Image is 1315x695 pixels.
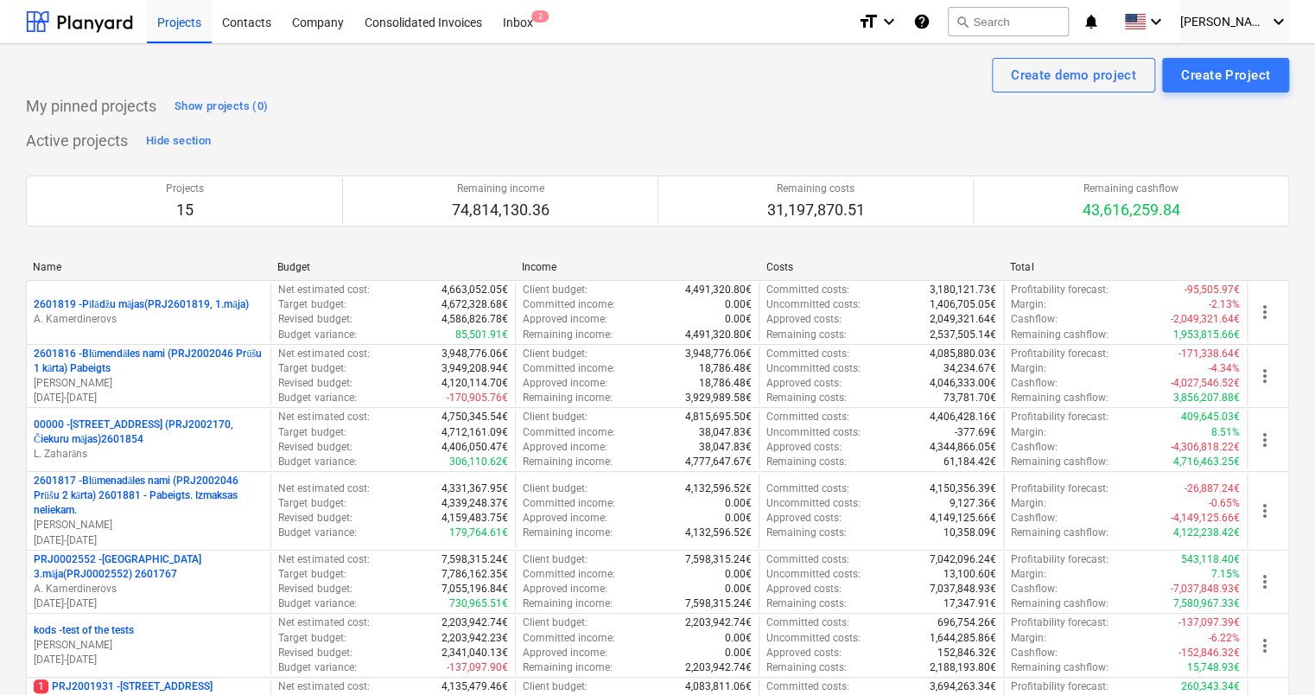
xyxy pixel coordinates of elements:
p: -95,505.97€ [1185,283,1240,297]
p: Committed income : [523,631,615,646]
p: Committed costs : [766,481,849,496]
p: -4.34% [1209,361,1240,376]
p: Remaining income : [523,596,613,611]
p: Margin : [1011,631,1046,646]
p: Profitability forecast : [1011,552,1109,567]
p: 4,085,880.03€ [930,347,996,361]
p: Net estimated cost : [278,552,369,567]
p: Approved income : [523,646,607,660]
p: 0.00€ [725,511,752,526]
p: -2.13% [1209,297,1240,312]
p: A. Kamerdinerovs [34,312,264,327]
p: 4,122,238.42€ [1173,526,1240,540]
p: -26,887.24€ [1185,481,1240,496]
p: 4,777,647.67€ [685,455,752,469]
p: 13,100.60€ [943,567,996,582]
p: Committed costs : [766,552,849,567]
p: Budget variance : [278,455,356,469]
p: Remaining cashflow : [1011,596,1109,611]
p: 4,712,161.09€ [442,425,508,440]
p: Approved costs : [766,376,842,391]
p: Net estimated cost : [278,347,369,361]
p: Committed income : [523,496,615,511]
p: 4,083,811.06€ [685,679,752,694]
div: Create demo project [1011,64,1136,86]
p: 7,598,315.24€ [685,552,752,567]
p: 18,786.48€ [699,376,752,391]
p: 7,055,196.84€ [442,582,508,596]
p: 8.51% [1211,425,1240,440]
div: Budget [277,261,508,273]
span: more_vert [1255,430,1275,450]
p: 4,491,320.80€ [685,283,752,297]
p: Committed costs : [766,615,849,630]
p: 18,786.48€ [699,361,752,376]
p: Uncommitted costs : [766,297,861,312]
p: [PERSON_NAME] [34,518,264,532]
p: Uncommitted costs : [766,425,861,440]
p: Remaining costs : [766,596,847,611]
p: -4,027,546.52€ [1171,376,1240,391]
p: Client budget : [523,410,588,424]
p: 38,047.83€ [699,425,752,440]
i: keyboard_arrow_down [1146,11,1166,32]
p: -0.65% [1209,496,1240,511]
p: 409,645.03€ [1181,410,1240,424]
p: 152,846.32€ [937,646,996,660]
p: 0.00€ [725,297,752,312]
p: 0.00€ [725,567,752,582]
p: 3,948,776.06€ [685,347,752,361]
p: Profitability forecast : [1011,679,1109,694]
p: -137,097.39€ [1178,615,1240,630]
i: notifications [1083,11,1100,32]
p: -171,338.64€ [1178,347,1240,361]
p: 260,343.34€ [1181,679,1240,694]
p: Cashflow : [1011,376,1058,391]
p: -170,905.76€ [447,391,508,405]
span: [PERSON_NAME] [1180,15,1267,29]
p: 4,672,328.68€ [442,297,508,312]
p: 34,234.67€ [943,361,996,376]
p: Approved income : [523,511,607,526]
p: 4,135,479.46€ [442,679,508,694]
p: 1,953,815.66€ [1173,328,1240,342]
p: 3,949,208.94€ [442,361,508,376]
p: 696,754.26€ [937,615,996,630]
p: Uncommitted costs : [766,631,861,646]
p: 2,203,942.23€ [442,631,508,646]
p: [DATE] - [DATE] [34,596,264,611]
p: 4,750,345.54€ [442,410,508,424]
p: Active projects [26,131,128,151]
p: 7,037,848.93€ [930,582,996,596]
p: Client budget : [523,552,588,567]
p: Revised budget : [278,582,352,596]
p: Client budget : [523,615,588,630]
p: 3,694,263.34€ [930,679,996,694]
p: Approved costs : [766,312,842,327]
p: 2,188,193.80€ [930,660,996,675]
p: Projects [166,182,204,196]
p: Remaining income : [523,455,613,469]
p: Net estimated cost : [278,481,369,496]
p: 7,042,096.24€ [930,552,996,567]
p: Committed income : [523,425,615,440]
p: 2,203,942.74€ [685,660,752,675]
p: 3,856,207.88€ [1173,391,1240,405]
p: 61,184.42€ [943,455,996,469]
p: 17,347.91€ [943,596,996,611]
p: Remaining income : [523,391,613,405]
p: 7,786,162.35€ [442,567,508,582]
div: 00000 -[STREET_ADDRESS] (PRJ2002170, Čiekuru mājas)2601854L. Zaharāns [34,418,264,462]
p: 0.00€ [725,582,752,596]
p: 4,159,483.75€ [442,511,508,526]
p: [PERSON_NAME] [34,638,264,653]
p: Revised budget : [278,312,352,327]
div: 2601817 -Blūmenadāles nami (PRJ2002046 Prūšu 2 kārta) 2601881 - Pabeigts. Izmaksas neliekam.[PERS... [34,474,264,548]
p: Cashflow : [1011,511,1058,526]
p: 306,110.62€ [449,455,508,469]
p: Uncommitted costs : [766,496,861,511]
p: 4,491,320.80€ [685,328,752,342]
p: Cashflow : [1011,440,1058,455]
p: Profitability forecast : [1011,347,1109,361]
div: PRJ0002552 -[GEOGRAPHIC_DATA] 3.māja(PRJ0002552) 2601767A. Kamerdinerovs[DATE]-[DATE] [34,552,264,612]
